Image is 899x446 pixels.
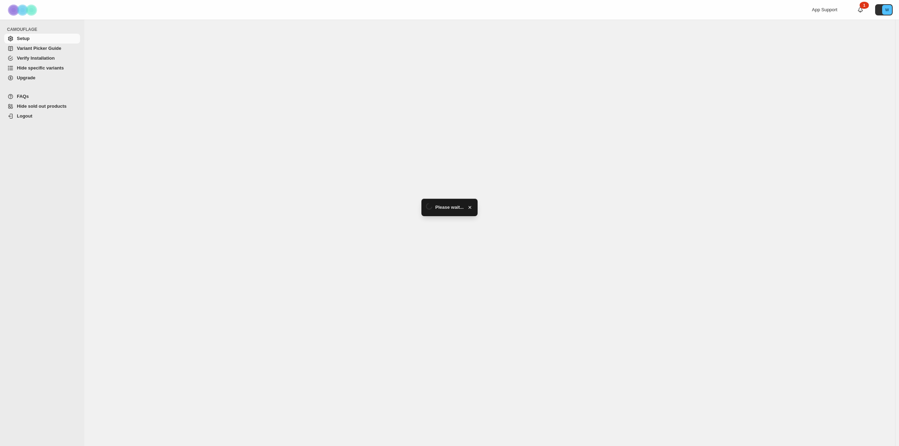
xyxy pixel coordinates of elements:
a: Hide sold out products [4,101,80,111]
button: Avatar with initials W [875,4,893,15]
a: Upgrade [4,73,80,83]
span: Upgrade [17,75,35,80]
a: Setup [4,34,80,44]
a: FAQs [4,92,80,101]
text: W [885,8,889,12]
a: Hide specific variants [4,63,80,73]
span: Variant Picker Guide [17,46,61,51]
span: Logout [17,113,32,119]
img: Camouflage [6,0,41,20]
a: Variant Picker Guide [4,44,80,53]
a: 1 [857,6,864,13]
span: Hide sold out products [17,104,67,109]
a: Logout [4,111,80,121]
span: Setup [17,36,29,41]
a: Verify Installation [4,53,80,63]
span: CAMOUFLAGE [7,27,81,32]
span: App Support [812,7,837,12]
span: Avatar with initials W [882,5,892,15]
span: FAQs [17,94,29,99]
span: Please wait... [435,204,464,211]
span: Verify Installation [17,55,55,61]
span: Hide specific variants [17,65,64,71]
div: 1 [860,2,869,9]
